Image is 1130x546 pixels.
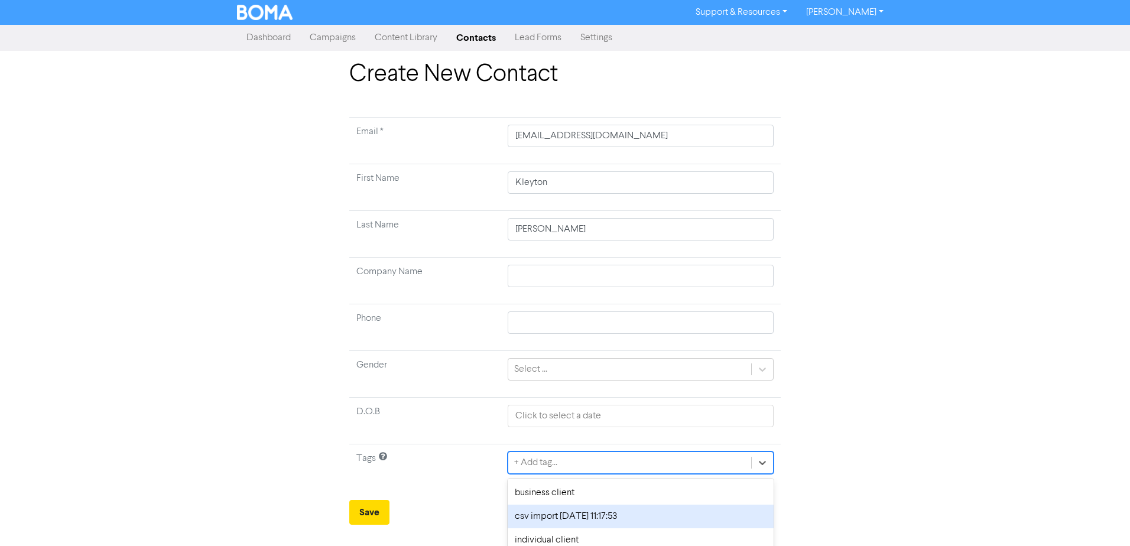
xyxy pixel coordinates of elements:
[237,5,293,20] img: BOMA Logo
[349,164,501,211] td: First Name
[686,3,797,22] a: Support & Resources
[797,3,893,22] a: [PERSON_NAME]
[300,26,365,50] a: Campaigns
[349,444,501,491] td: Tags
[349,398,501,444] td: D.O.B
[571,26,622,50] a: Settings
[237,26,300,50] a: Dashboard
[447,26,505,50] a: Contacts
[365,26,447,50] a: Content Library
[349,60,781,89] h1: Create New Contact
[349,304,501,351] td: Phone
[514,456,557,470] div: + Add tag...
[349,118,501,164] td: Required
[508,505,774,528] div: csv import [DATE] 11:17:53
[349,211,501,258] td: Last Name
[508,405,774,427] input: Click to select a date
[508,481,774,505] div: business client
[349,351,501,398] td: Gender
[1071,489,1130,546] iframe: Chat Widget
[505,26,571,50] a: Lead Forms
[349,500,389,525] button: Save
[514,362,547,376] div: Select ...
[349,258,501,304] td: Company Name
